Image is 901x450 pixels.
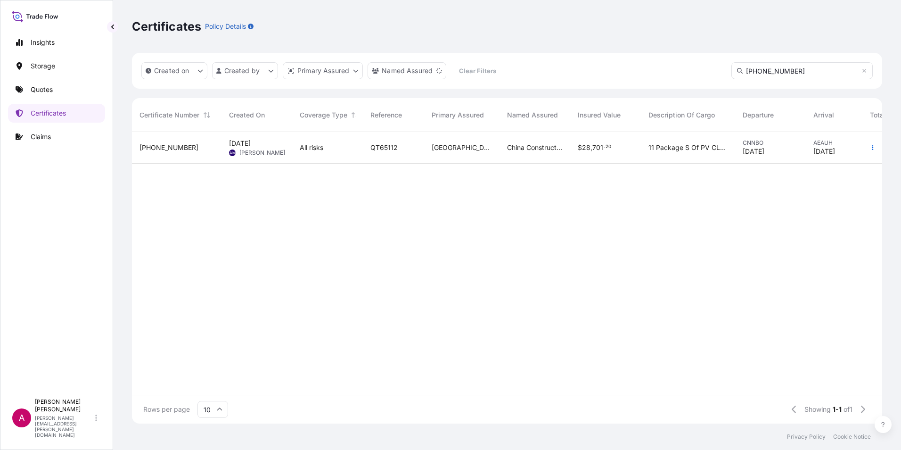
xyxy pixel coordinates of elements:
[297,66,349,75] p: Primary Assured
[582,144,590,151] span: 28
[507,143,563,152] span: China Construction Eighth Engineering Division Corporation,Branch, Office [STREET_ADDRESS]
[8,57,105,75] a: Storage
[382,66,433,75] p: Named Assured
[370,143,398,152] span: QT65112
[300,143,323,152] span: All risks
[8,104,105,123] a: Certificates
[592,144,603,151] span: 701
[432,110,484,120] span: Primary Assured
[31,108,66,118] p: Certificates
[31,85,53,94] p: Quotes
[229,148,236,158] span: AM
[813,147,835,156] span: [DATE]
[787,433,826,441] a: Privacy Policy
[813,110,834,120] span: Arrival
[507,110,558,120] span: Named Assured
[31,132,51,142] p: Claims
[731,62,873,79] input: Search Certificate or Reference...
[201,109,213,121] button: Sort
[8,33,105,52] a: Insights
[590,144,592,151] span: ,
[833,433,871,441] a: Cookie Notice
[132,19,201,34] p: Certificates
[141,62,207,79] button: createdOn Filter options
[31,61,55,71] p: Storage
[743,139,798,147] span: CNNBO
[870,110,885,120] span: Total
[212,62,278,79] button: createdBy Filter options
[8,127,105,146] a: Claims
[844,405,852,414] span: of 1
[205,22,246,31] p: Policy Details
[8,80,105,99] a: Quotes
[804,405,831,414] span: Showing
[19,413,25,423] span: A
[459,66,496,75] p: Clear Filters
[239,149,285,157] span: [PERSON_NAME]
[143,405,190,414] span: Rows per page
[604,145,605,149] span: .
[833,405,842,414] span: 1-1
[451,63,504,78] button: Clear Filters
[743,110,774,120] span: Departure
[813,139,855,147] span: AEAUH
[606,145,611,149] span: 20
[154,66,189,75] p: Created on
[743,147,764,156] span: [DATE]
[370,110,402,120] span: Reference
[578,110,621,120] span: Insured Value
[432,143,492,152] span: [GEOGRAPHIC_DATA]
[283,62,363,79] button: distributor Filter options
[578,144,582,151] span: $
[31,38,55,47] p: Insights
[648,110,715,120] span: Description Of Cargo
[368,62,446,79] button: cargoOwner Filter options
[139,143,198,152] span: [PHONE_NUMBER]
[648,143,728,152] span: 11 Package S Of PV CLEANING ROBOT BL NO MEDUP 7321656 CNTR NO MSMU 7467539 40 HC
[139,110,199,120] span: Certificate Number
[300,110,347,120] span: Coverage Type
[35,398,93,413] p: [PERSON_NAME] [PERSON_NAME]
[349,109,360,121] button: Sort
[229,139,251,148] span: [DATE]
[35,415,93,438] p: [PERSON_NAME][EMAIL_ADDRESS][PERSON_NAME][DOMAIN_NAME]
[229,110,265,120] span: Created On
[224,66,260,75] p: Created by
